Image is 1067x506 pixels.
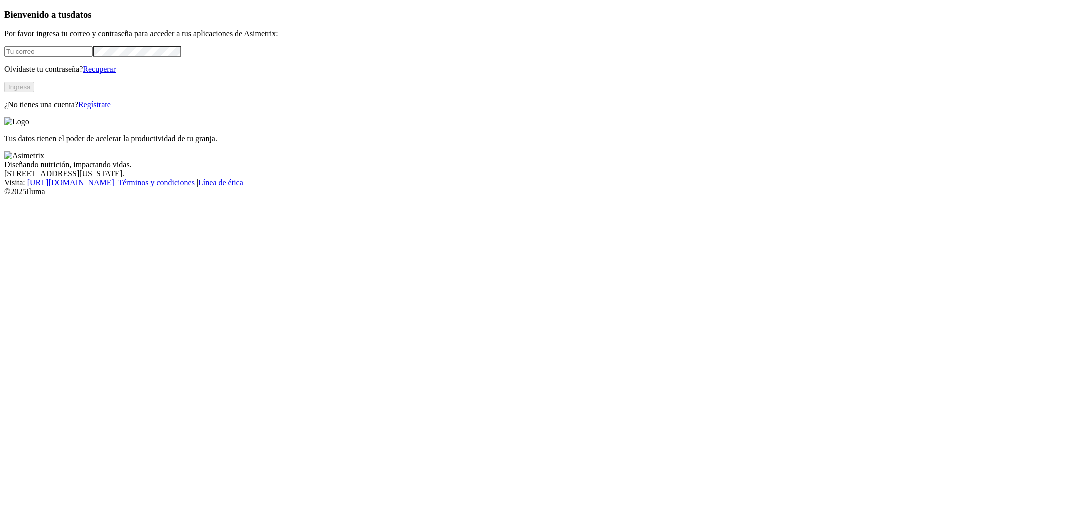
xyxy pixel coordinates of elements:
[4,187,1063,196] div: © 2025 Iluma
[4,160,1063,169] div: Diseñando nutrición, impactando vidas.
[78,100,111,109] a: Regístrate
[4,46,93,57] input: Tu correo
[4,9,1063,20] h3: Bienvenido a tus
[118,178,195,187] a: Términos y condiciones
[4,178,1063,187] div: Visita : | |
[70,9,92,20] span: datos
[27,178,114,187] a: [URL][DOMAIN_NAME]
[4,169,1063,178] div: [STREET_ADDRESS][US_STATE].
[4,82,34,92] button: Ingresa
[198,178,243,187] a: Línea de ética
[4,65,1063,74] p: Olvidaste tu contraseña?
[4,151,44,160] img: Asimetrix
[4,29,1063,38] p: Por favor ingresa tu correo y contraseña para acceder a tus aplicaciones de Asimetrix:
[4,117,29,126] img: Logo
[4,134,1063,143] p: Tus datos tienen el poder de acelerar la productividad de tu granja.
[4,100,1063,109] p: ¿No tienes una cuenta?
[83,65,116,73] a: Recuperar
